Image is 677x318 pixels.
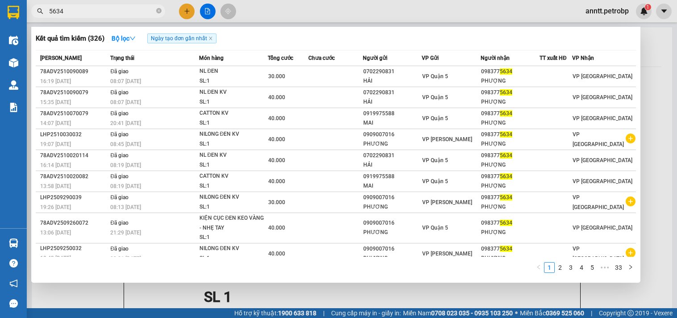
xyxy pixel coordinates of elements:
[422,94,448,100] span: VP Quận 5
[363,244,421,254] div: 0909007016
[422,115,448,121] span: VP Quận 5
[268,136,285,142] span: 40.000
[481,67,539,76] div: 098377
[363,202,421,212] div: PHƯƠNG
[104,31,143,46] button: Bộ lọcdown
[40,141,71,147] span: 19:07 [DATE]
[199,67,266,76] div: NL ĐEN
[481,76,539,86] div: PHƯỢNG
[37,8,43,14] span: search
[268,178,285,184] span: 40.000
[110,162,141,168] span: 08:19 [DATE]
[422,199,472,205] span: VP [PERSON_NAME]
[40,109,108,118] div: 78ADV2510070079
[268,157,285,163] span: 40.000
[363,88,421,97] div: 0702290831
[626,134,635,143] span: plus-circle
[199,192,266,202] div: NILONG ĐEN KV
[422,178,448,184] span: VP Quận 5
[9,80,18,90] img: warehouse-icon
[363,109,421,118] div: 0919975588
[268,73,285,79] span: 30.000
[40,67,108,76] div: 78ADV2510090089
[481,97,539,107] div: PHƯỢNG
[110,141,141,147] span: 08:45 [DATE]
[8,6,19,19] img: logo-vxr
[573,157,632,163] span: VP [GEOGRAPHIC_DATA]
[199,139,266,149] div: SL: 1
[363,139,421,149] div: PHƯƠNG
[199,97,266,107] div: SL: 1
[625,262,636,273] button: right
[110,131,129,138] span: Đã giao
[573,73,632,79] span: VP [GEOGRAPHIC_DATA]
[363,193,421,202] div: 0909007016
[612,263,625,272] a: 33
[481,228,539,237] div: PHƯỢNG
[110,230,141,236] span: 21:29 [DATE]
[500,152,512,159] span: 5634
[110,204,141,210] span: 08:13 [DATE]
[587,263,597,272] a: 5
[481,55,510,61] span: Người nhận
[500,68,512,75] span: 5634
[481,139,539,149] div: PHƯỢNG
[555,262,565,273] li: 2
[40,151,108,160] div: 78ADV2510020114
[9,279,18,288] span: notification
[49,6,154,16] input: Tìm tên, số ĐT hoặc mã đơn
[500,246,512,252] span: 5634
[500,220,512,226] span: 5634
[268,199,285,205] span: 30.000
[533,262,544,273] li: Previous Page
[481,202,539,212] div: PHƯỢNG
[422,136,472,142] span: VP [PERSON_NAME]
[40,99,71,105] span: 15:35 [DATE]
[129,35,136,42] span: down
[156,7,162,16] span: close-circle
[40,255,71,261] span: 18:43 [DATE]
[199,181,266,191] div: SL: 1
[110,110,129,117] span: Đã giao
[9,58,18,67] img: warehouse-icon
[199,254,266,264] div: SL: 1
[573,178,632,184] span: VP [GEOGRAPHIC_DATA]
[199,160,266,170] div: SL: 1
[363,218,421,228] div: 0909007016
[110,183,141,189] span: 08:19 [DATE]
[110,99,141,105] span: 08:07 [DATE]
[110,55,134,61] span: Trạng thái
[110,89,129,96] span: Đã giao
[422,157,448,163] span: VP Quận 5
[199,88,266,97] div: NL ĐEN KV
[481,130,539,139] div: 098377
[363,151,421,160] div: 0702290831
[481,109,539,118] div: 098377
[500,173,512,180] span: 5634
[363,118,421,128] div: MAI
[9,36,18,45] img: warehouse-icon
[626,197,635,206] span: plus-circle
[268,55,293,61] span: Tổng cước
[598,262,612,273] span: •••
[566,263,576,272] a: 3
[110,194,129,201] span: Đã giao
[481,172,539,181] div: 098377
[626,248,635,258] span: plus-circle
[9,299,18,308] span: message
[577,263,586,272] a: 4
[199,76,266,86] div: SL: 1
[268,251,285,257] span: 40.000
[573,246,624,262] span: VP [GEOGRAPHIC_DATA]
[422,55,439,61] span: VP Gửi
[481,160,539,170] div: PHƯỢNG
[481,181,539,191] div: PHƯỢNG
[565,262,576,273] li: 3
[199,109,266,118] div: CATTON KV
[199,233,266,243] div: SL: 1
[576,262,587,273] li: 4
[481,88,539,97] div: 098377
[555,263,565,272] a: 2
[110,68,129,75] span: Đã giao
[268,94,285,100] span: 40.000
